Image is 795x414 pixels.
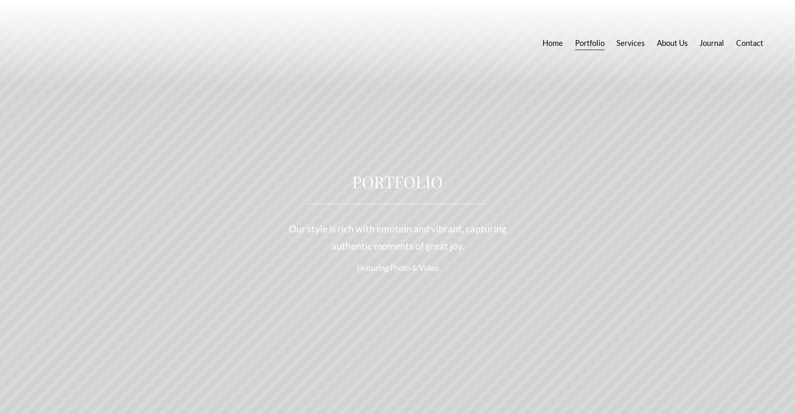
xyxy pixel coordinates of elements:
a: Home [543,35,563,51]
span: Our style is rich with emotion and vibrant, capturing authentic moments of great joy. [289,223,508,252]
span: Featuring Photo & Video [357,263,439,273]
a: Journal [699,35,724,51]
a: Portfolio [575,35,605,51]
a: Contact [736,35,763,51]
a: About Us [657,35,688,51]
img: Frost Artistry [32,19,80,67]
a: Services [616,35,645,51]
h1: PORTFOLIO [277,169,518,195]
